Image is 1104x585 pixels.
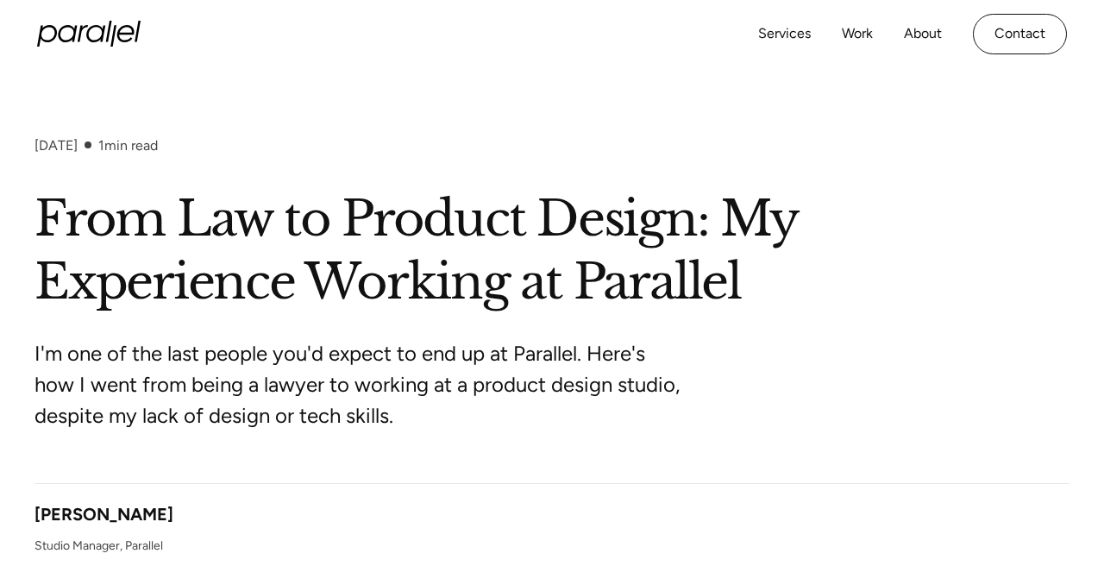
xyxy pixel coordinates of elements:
div: [DATE] [34,137,78,154]
a: About [904,22,942,47]
div: [PERSON_NAME] [34,501,173,527]
span: 1 [98,137,104,154]
a: Services [758,22,811,47]
div: Studio Manager, Parallel [34,537,163,555]
a: Contact [973,14,1067,54]
a: Work [842,22,873,47]
div: min read [98,137,158,154]
a: home [37,21,141,47]
a: [PERSON_NAME]Studio Manager, Parallel [34,501,173,556]
p: I'm one of the last people you'd expect to end up at Parallel. Here's how I went from being a law... [34,338,681,431]
h1: From Law to Product Design: My Experience Working at Parallel [34,188,1069,314]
